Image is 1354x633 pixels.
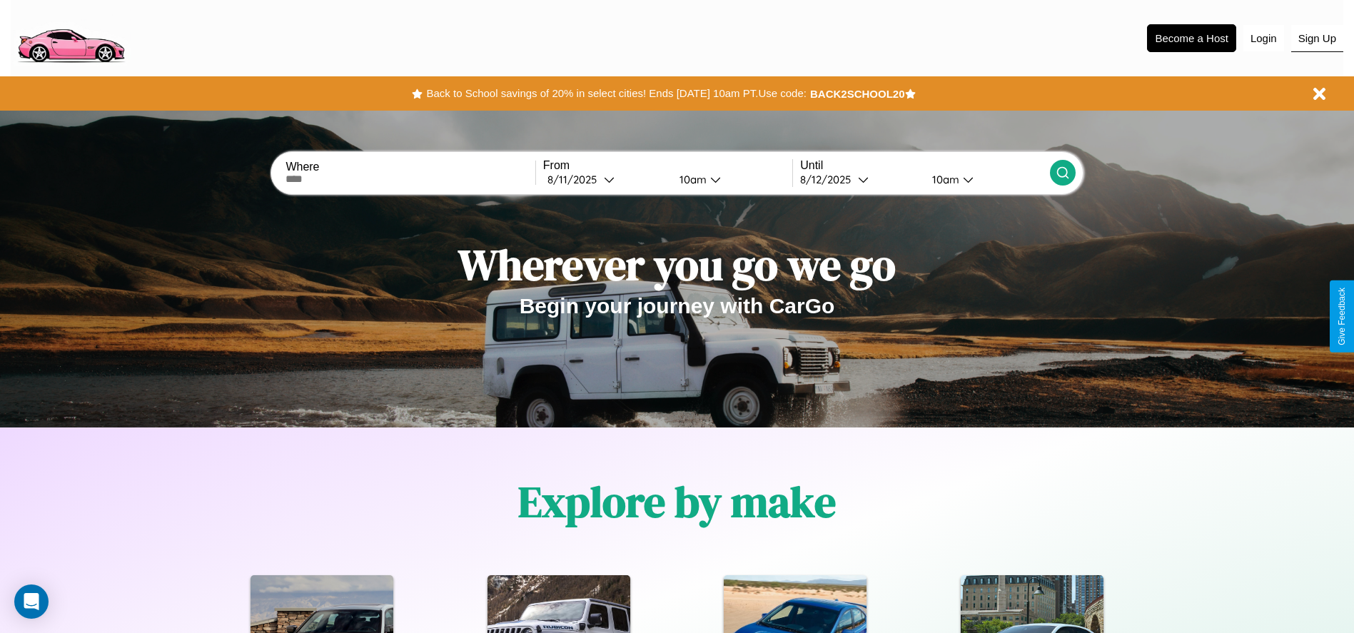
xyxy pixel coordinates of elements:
div: Give Feedback [1337,288,1347,345]
button: Back to School savings of 20% in select cities! Ends [DATE] 10am PT.Use code: [423,83,809,103]
div: 8 / 12 / 2025 [800,173,858,186]
img: logo [11,7,131,66]
button: Sign Up [1291,25,1343,52]
label: Until [800,159,1049,172]
button: 8/11/2025 [543,172,668,187]
div: 8 / 11 / 2025 [547,173,604,186]
h1: Explore by make [518,472,836,531]
div: 10am [672,173,710,186]
b: BACK2SCHOOL20 [810,88,905,100]
button: 10am [921,172,1050,187]
div: Open Intercom Messenger [14,584,49,619]
button: Become a Host [1147,24,1236,52]
button: 10am [668,172,793,187]
label: From [543,159,792,172]
label: Where [286,161,535,173]
div: 10am [925,173,963,186]
button: Login [1243,25,1284,51]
